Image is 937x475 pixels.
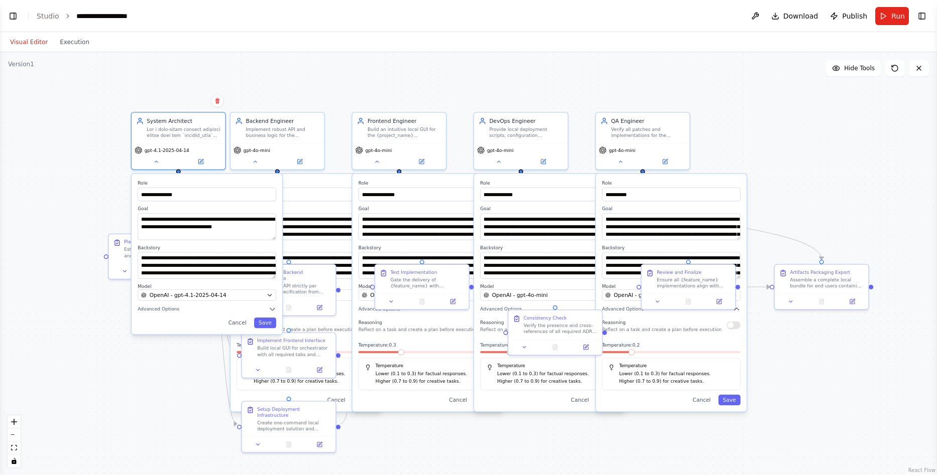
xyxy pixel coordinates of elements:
[37,11,142,21] nav: breadcrumb
[124,246,198,258] div: Establish single source of truth and split the work for implementing {feature_name} in the local ...
[602,245,741,251] label: Backstory
[480,180,619,186] label: Role
[480,342,518,348] span: Temperature: 0.2
[359,180,497,186] label: Role
[480,283,619,289] label: Model
[891,11,905,21] span: Run
[359,305,497,313] button: Advanced Options
[875,7,909,25] button: Run
[609,147,635,153] span: gpt-4o-mini
[138,306,179,312] span: Advanced Options
[672,297,705,306] button: No output available
[844,64,875,72] span: Hide Tools
[273,440,305,449] button: No output available
[237,180,375,186] label: Role
[241,401,336,453] div: Setup Deployment InfrastructureCreate one-command local deployment solution and [PERSON_NAME] for...
[147,117,220,125] div: System Architect
[241,333,336,379] div: Implement Frontend InterfaceBuild local GUI for orchestrator with all required tabs and functiona...
[842,11,867,21] span: Publish
[230,112,325,170] div: Backend EngineerImplement robust API and business logic for the {project_name} local orchestrator...
[774,264,869,310] div: Artifacts Packaging ExportAssemble a complete local bundle for end users containing all deliverab...
[474,112,568,170] div: DevOps EngineerProvide local deployment scripts, configuration management, and infrastructure set...
[487,363,612,369] h5: Temperature
[688,395,715,405] button: Cancel
[273,366,305,375] button: No output available
[524,323,598,335] div: Verify the presence and cross-references of all required ADRs and context artifacts for {feature_...
[619,378,734,385] p: Higher (0.7 to 0.9) for creative tasks.
[489,126,563,138] div: Provide local deployment scripts, configuration management, and infrastructure setup for the {pro...
[602,342,640,348] span: Temperature: 0.2
[359,289,497,301] button: OpenAI - gpt-4o-mini
[718,395,740,405] button: Save
[390,269,437,275] div: Test Implementation
[8,428,21,441] button: zoom out
[4,36,54,48] button: Visual Editor
[492,291,548,299] span: OpenAI - gpt-4o-mini
[179,157,222,166] button: Open in side panel
[370,291,426,299] span: OpenAI - gpt-4o-mini
[767,7,823,25] button: Download
[138,245,276,251] label: Backstory
[8,415,21,467] div: React Flow controls
[522,157,565,166] button: Open in side panel
[359,342,396,348] span: Temperature: 0.3
[306,440,332,449] button: Open in side panel
[439,297,465,306] button: Open in side panel
[147,126,220,138] div: Lor i dolo-sitam consect adipisci elitse doei tem `incidid_utla` etdol ma A eni adm ven quisno ex...
[273,303,305,312] button: No output available
[257,338,325,344] div: Implement Frontend Interface
[740,283,770,290] g: Edge from 731e4dd3-27c6-42dc-afd6-7bb15b9d4406 to 5d854447-0760-45b5-9ea0-23d605b09bbf
[611,126,685,138] div: Verify all patches and implementations for the {project_name} orchestrator by running comprehensi...
[257,269,331,281] div: Implement Backend Components
[365,363,491,369] h5: Temperature
[138,180,276,186] label: Role
[8,441,21,454] button: fit view
[444,395,472,405] button: Cancel
[602,289,741,301] button: OpenAI - gpt-4o-mini
[254,378,369,385] p: Higher (0.7 to 0.9) for creative tasks.
[257,420,331,432] div: Create one-command local deployment solution and [PERSON_NAME] for {feature_name}. Build comprehe...
[839,297,865,306] button: Open in side panel
[145,147,189,153] span: gpt-4.1-2025-04-14
[376,378,491,385] p: Higher (0.7 to 0.9) for creative tasks.
[138,289,276,301] button: OpenAI - gpt-4.1-2025-04-14
[244,147,270,153] span: gpt-4o-mini
[826,60,881,76] button: Hide Tools
[237,327,356,333] p: Reflect on a task and create a plan before execution
[790,269,850,275] div: Artifacts Packaging Export
[37,12,59,20] a: Studio
[524,315,567,321] div: Consistency Check
[480,305,619,313] button: Advanced Options
[480,306,522,312] span: Advanced Options
[359,206,497,212] label: Goal
[323,395,350,405] button: Cancel
[257,283,331,295] div: Implement API strictly per OpenAPI specification from architectural phase. Build all backend func...
[278,157,321,166] button: Open in side panel
[254,318,276,328] button: Save
[359,283,497,289] label: Model
[6,9,20,23] button: Show left sidebar
[359,306,400,312] span: Advanced Options
[246,126,319,138] div: Implement robust API and business logic for the {project_name} local orchestrator following ADRs ...
[368,117,441,125] div: Frontend Engineer
[124,239,190,245] div: Plan Architecture and Design
[406,297,438,306] button: No output available
[400,157,443,166] button: Open in side panel
[826,7,871,25] button: Publish
[619,370,734,378] p: Lower (0.1 to 0.3) for factual responses.
[241,264,336,316] div: Implement Backend ComponentsImplement API strictly per OpenAPI specification from architectural p...
[908,467,935,473] a: React Flow attribution
[643,157,686,166] button: Open in side panel
[138,305,276,313] button: Advanced Options
[480,289,619,301] button: OpenAI - gpt-4o-mini
[224,318,251,328] button: Cancel
[602,306,644,312] span: Advanced Options
[359,320,382,326] span: Reasoning
[150,291,226,299] span: OpenAI - gpt-4.1-2025-04-14
[489,117,563,125] div: DevOps Engineer
[539,343,571,352] button: No output available
[8,415,21,428] button: zoom in
[508,309,603,356] div: Consistency CheckVerify the presence and cross-references of all required ADRs and context artifa...
[138,206,276,212] label: Goal
[614,291,669,299] span: OpenAI - gpt-4o-mini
